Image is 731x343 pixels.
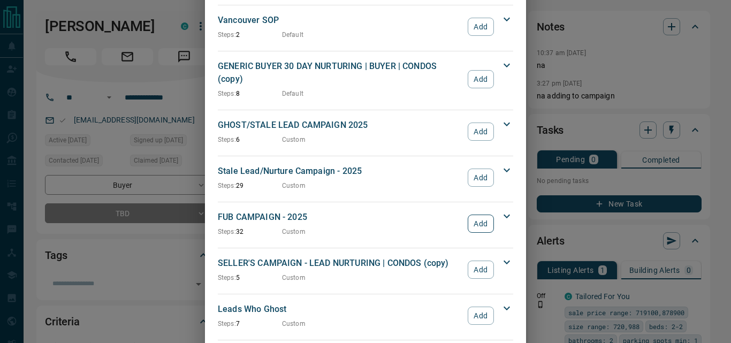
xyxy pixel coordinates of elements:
[282,227,306,237] p: Custom
[218,320,236,327] span: Steps:
[468,215,494,233] button: Add
[468,261,494,279] button: Add
[468,169,494,187] button: Add
[282,181,306,190] p: Custom
[218,227,282,237] p: 32
[218,89,282,98] p: 8
[218,181,282,190] p: 29
[218,58,513,101] div: GENERIC BUYER 30 DAY NURTURING | BUYER | CONDOS (copy)Steps:8DefaultAdd
[218,119,462,132] p: GHOST/STALE LEAD CAMPAIGN 2025
[218,90,236,97] span: Steps:
[468,307,494,325] button: Add
[468,70,494,88] button: Add
[282,273,306,283] p: Custom
[218,30,282,40] p: 2
[218,303,462,316] p: Leads Who Ghost
[218,255,513,285] div: SELLER'S CAMPAIGN - LEAD NURTURING | CONDOS (copy)Steps:5CustomAdd
[218,163,513,193] div: Stale Lead/Nurture Campaign - 2025Steps:29CustomAdd
[218,273,282,283] p: 5
[218,165,462,178] p: Stale Lead/Nurture Campaign - 2025
[218,209,513,239] div: FUB CAMPAIGN - 2025Steps:32CustomAdd
[218,211,462,224] p: FUB CAMPAIGN - 2025
[282,30,303,40] p: Default
[218,136,236,143] span: Steps:
[218,228,236,235] span: Steps:
[218,117,513,147] div: GHOST/STALE LEAD CAMPAIGN 2025Steps:6CustomAdd
[218,31,236,39] span: Steps:
[282,319,306,329] p: Custom
[282,89,303,98] p: Default
[218,60,462,86] p: GENERIC BUYER 30 DAY NURTURING | BUYER | CONDOS (copy)
[218,319,282,329] p: 7
[218,257,462,270] p: SELLER'S CAMPAIGN - LEAD NURTURING | CONDOS (copy)
[218,182,236,189] span: Steps:
[218,274,236,281] span: Steps:
[468,18,494,36] button: Add
[468,123,494,141] button: Add
[218,301,513,331] div: Leads Who GhostSteps:7CustomAdd
[218,12,513,42] div: Vancouver SOPSteps:2DefaultAdd
[282,135,306,144] p: Custom
[218,135,282,144] p: 6
[218,14,462,27] p: Vancouver SOP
